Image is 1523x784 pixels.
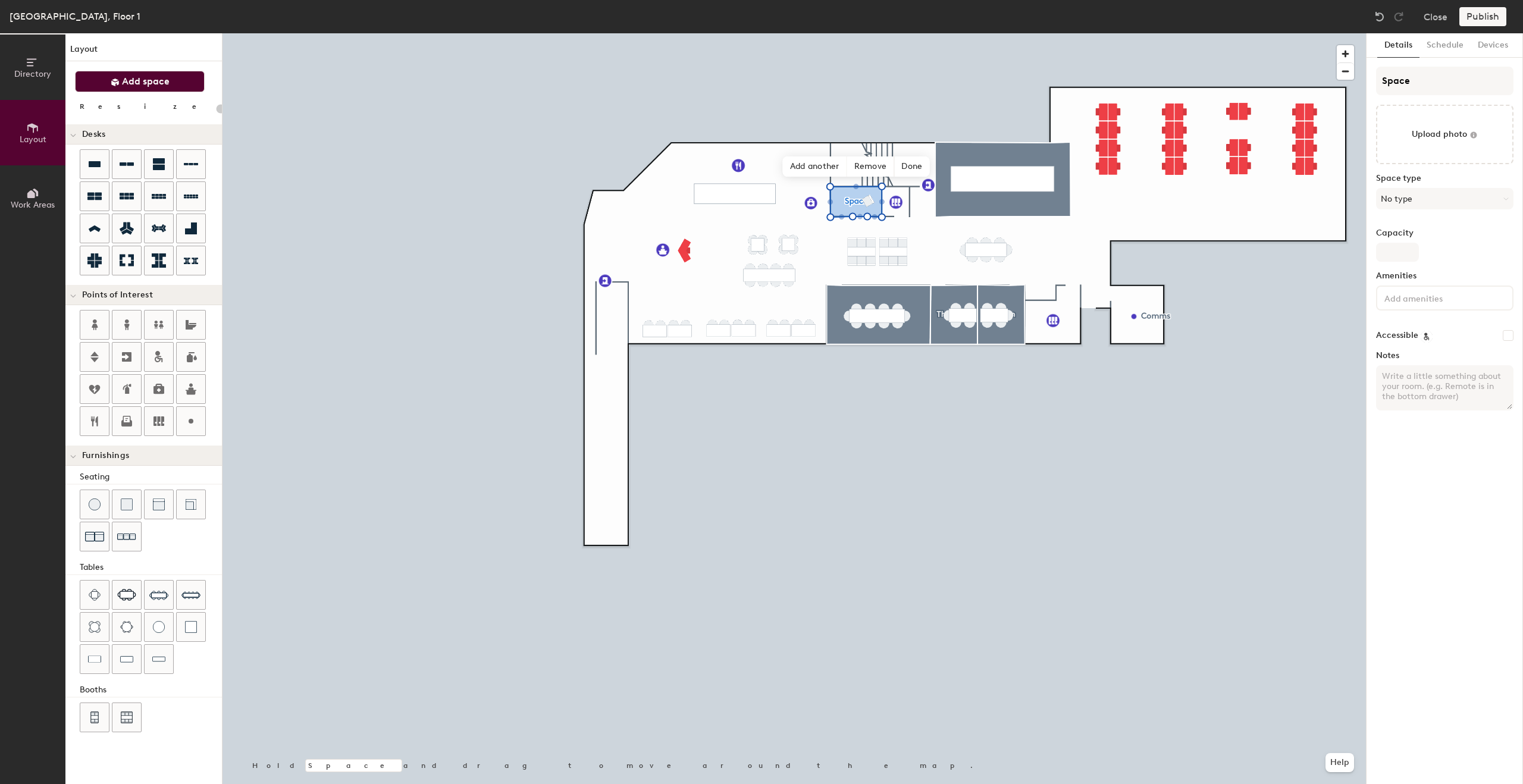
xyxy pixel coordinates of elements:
[783,156,847,177] span: Add another
[1376,188,1513,209] button: No type
[176,612,206,642] button: Table (1x1)
[11,200,55,210] span: Work Areas
[82,130,105,139] span: Desks
[185,498,197,510] img: Couch (corner)
[120,621,133,633] img: Six seat round table
[1325,753,1354,772] button: Help
[80,683,222,697] div: Booths
[89,621,101,633] img: Four seat round table
[1376,228,1513,238] label: Capacity
[88,653,101,665] img: Table (1x2)
[153,621,165,633] img: Table (round)
[122,76,170,87] span: Add space
[75,71,205,92] button: Add space
[144,612,174,642] button: Table (round)
[1471,33,1515,58] button: Devices
[112,580,142,610] button: Six seat table
[89,589,101,601] img: Four seat table
[144,580,174,610] button: Eight seat table
[1393,11,1405,23] img: Redo
[14,69,51,79] span: Directory
[1376,331,1418,340] label: Accessible
[112,490,142,519] button: Cushion
[1374,11,1386,23] img: Undo
[121,711,133,723] img: Six seat booth
[152,653,165,665] img: Table (1x4)
[80,522,109,551] button: Couch (x2)
[1376,174,1513,183] label: Space type
[112,612,142,642] button: Six seat round table
[176,580,206,610] button: Ten seat table
[1377,33,1419,58] button: Details
[847,156,895,177] span: Remove
[80,490,109,519] button: Stool
[80,471,222,484] div: Seating
[120,653,133,665] img: Table (1x3)
[144,490,174,519] button: Couch (middle)
[176,490,206,519] button: Couch (corner)
[1419,33,1471,58] button: Schedule
[80,580,109,610] button: Four seat table
[10,9,140,24] div: [GEOGRAPHIC_DATA], Floor 1
[85,527,104,546] img: Couch (x2)
[82,290,153,300] span: Points of Interest
[80,703,109,732] button: Four seat booth
[80,644,109,674] button: Table (1x2)
[121,498,133,510] img: Cushion
[80,612,109,642] button: Four seat round table
[89,711,100,723] img: Four seat booth
[894,156,929,177] span: Done
[144,644,174,674] button: Table (1x4)
[1424,7,1447,26] button: Close
[20,134,46,145] span: Layout
[117,589,136,601] img: Six seat table
[80,102,211,111] div: Resize
[181,585,200,604] img: Ten seat table
[1376,105,1513,164] button: Upload photo
[112,703,142,732] button: Six seat booth
[65,43,222,61] h1: Layout
[1376,271,1513,281] label: Amenities
[149,585,168,604] img: Eight seat table
[117,528,136,546] img: Couch (x3)
[80,561,222,574] div: Tables
[112,644,142,674] button: Table (1x3)
[1376,351,1513,360] label: Notes
[153,498,165,510] img: Couch (middle)
[82,451,129,460] span: Furnishings
[185,621,197,633] img: Table (1x1)
[89,498,101,510] img: Stool
[112,522,142,551] button: Couch (x3)
[1382,290,1489,305] input: Add amenities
